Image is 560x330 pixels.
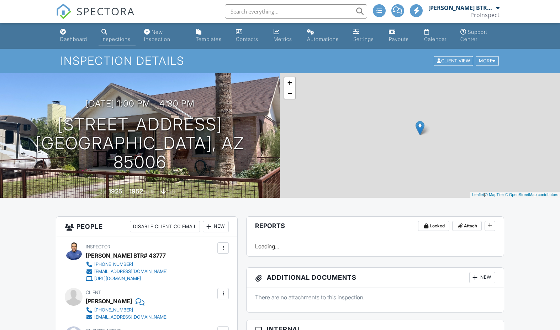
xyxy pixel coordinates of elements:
a: Inspections [99,26,136,46]
div: 1952 [129,187,143,195]
div: Dashboard [60,36,87,42]
a: Support Center [458,26,503,46]
div: Support Center [460,29,487,42]
a: Templates [193,26,227,46]
h1: Inspection Details [60,55,500,67]
div: [PERSON_NAME] [86,296,132,306]
div: Automations [307,36,339,42]
div: [PHONE_NUMBER] [94,307,133,313]
span: SPECTORA [76,4,135,19]
span: Client [86,290,101,295]
div: [EMAIL_ADDRESS][DOMAIN_NAME] [94,269,168,274]
a: [PHONE_NUMBER] [86,306,168,314]
h3: Additional Documents [247,268,504,288]
div: [PHONE_NUMBER] [94,262,133,267]
h3: [DATE] 1:00 pm - 4:30 pm [86,99,195,108]
a: New Inspection [141,26,187,46]
div: New Inspection [144,29,170,42]
div: New [203,221,229,232]
a: [PHONE_NUMBER] [86,261,168,268]
div: [URL][DOMAIN_NAME] [94,276,141,282]
span: sq. ft. [144,189,154,195]
a: Calendar [421,26,452,46]
div: | [470,192,560,198]
span: Inspector [86,244,110,249]
a: [EMAIL_ADDRESS][DOMAIN_NAME] [86,314,168,321]
div: More [476,56,499,66]
a: Dashboard [57,26,93,46]
div: Calendar [424,36,447,42]
div: Payouts [389,36,409,42]
span: Built [100,189,107,195]
a: © MapTiler [485,192,504,197]
a: Contacts [233,26,265,46]
h1: [STREET_ADDRESS] [GEOGRAPHIC_DATA], AZ 85006 [11,115,269,171]
div: 1925 [109,187,122,195]
div: Disable Client CC Email [130,221,200,232]
div: Metrics [274,36,292,42]
div: New [469,272,495,283]
a: [EMAIL_ADDRESS][DOMAIN_NAME] [86,268,168,275]
div: [PERSON_NAME] BTR# 43777 [428,4,494,11]
a: © OpenStreetMap contributors [505,192,558,197]
img: The Best Home Inspection Software - Spectora [56,4,72,19]
a: Automations (Advanced) [304,26,345,46]
a: [URL][DOMAIN_NAME] [86,275,168,282]
div: Inspections [101,36,131,42]
h3: People [56,217,237,237]
a: Client View [433,58,475,63]
a: Metrics [271,26,299,46]
div: [EMAIL_ADDRESS][DOMAIN_NAME] [94,314,168,320]
div: Contacts [236,36,258,42]
a: SPECTORA [56,10,135,25]
div: Client View [434,56,473,66]
input: Search everything... [225,4,367,19]
div: Settings [353,36,374,42]
a: Leaflet [472,192,484,197]
a: Zoom in [284,77,295,88]
a: Payouts [386,26,416,46]
a: Zoom out [284,88,295,99]
div: Templates [196,36,222,42]
span: slab [167,189,175,195]
p: There are no attachments to this inspection. [255,293,495,301]
div: [PERSON_NAME] BTR# 43777 [86,250,166,261]
a: Settings [350,26,380,46]
div: ProInspect [470,11,500,19]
